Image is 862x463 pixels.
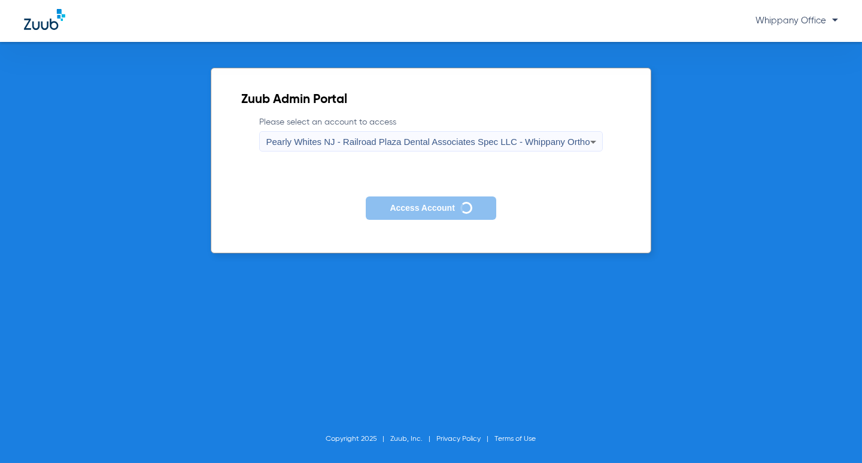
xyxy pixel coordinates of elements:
[802,405,862,463] iframe: Chat Widget
[326,433,391,445] li: Copyright 2025
[437,435,481,443] a: Privacy Policy
[266,137,590,147] span: Pearly Whites NJ - Railroad Plaza Dental Associates Spec LLC - Whippany Ortho
[391,433,437,445] li: Zuub, Inc.
[259,116,602,152] label: Please select an account to access
[24,9,65,30] img: Zuub Logo
[366,196,496,220] button: Access Account
[495,435,536,443] a: Terms of Use
[241,94,620,106] h2: Zuub Admin Portal
[390,203,454,213] span: Access Account
[755,16,838,25] span: Whippany Office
